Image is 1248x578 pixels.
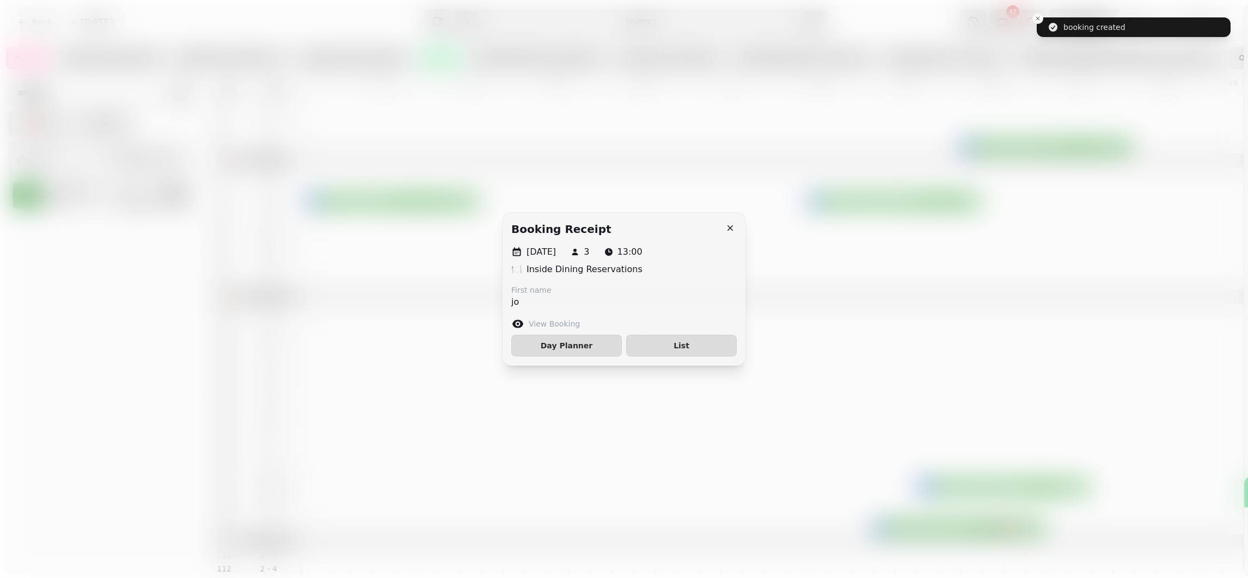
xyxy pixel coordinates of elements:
span: List [635,342,727,349]
p: 3 [584,245,589,259]
label: First name [511,285,552,296]
h2: Booking receipt [511,222,611,237]
p: 13:00 [617,245,643,259]
button: Day Planner [511,335,622,356]
p: 🍽️ [511,263,522,276]
p: [DATE] [527,245,556,259]
p: jo [511,296,552,309]
span: Day Planner [521,342,613,349]
button: List [626,335,737,356]
p: Inside Dining Reservations [527,263,643,276]
label: View Booking [529,318,580,329]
